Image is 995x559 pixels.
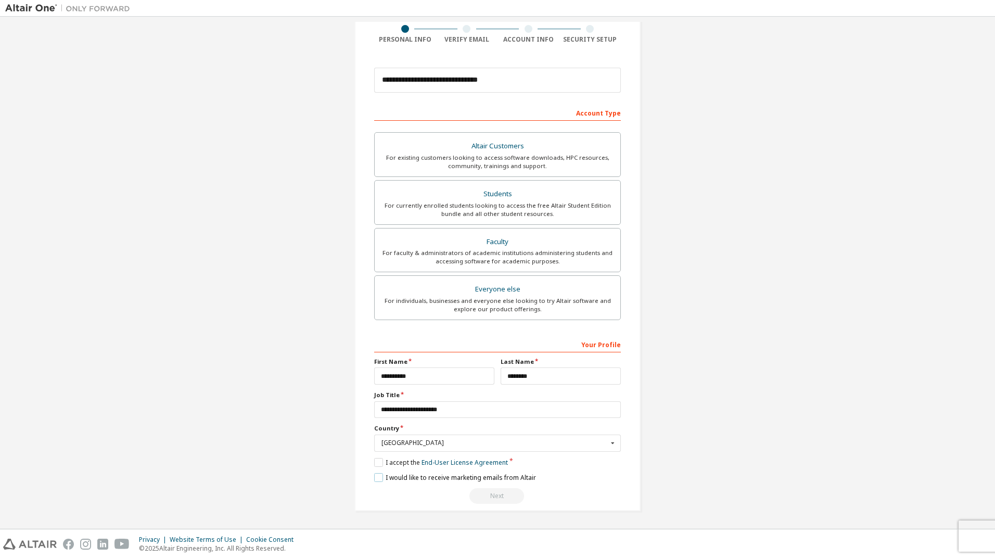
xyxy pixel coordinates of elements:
[381,201,614,218] div: For currently enrolled students looking to access the free Altair Student Edition bundle and all ...
[374,473,536,482] label: I would like to receive marketing emails from Altair
[381,235,614,249] div: Faculty
[381,187,614,201] div: Students
[436,35,498,44] div: Verify Email
[170,536,246,544] div: Website Terms of Use
[5,3,135,14] img: Altair One
[374,488,621,504] div: Select your account type to continue
[374,104,621,121] div: Account Type
[381,282,614,297] div: Everyone else
[139,544,300,553] p: © 2025 Altair Engineering, Inc. All Rights Reserved.
[3,539,57,550] img: altair_logo.svg
[139,536,170,544] div: Privacy
[374,391,621,399] label: Job Title
[497,35,559,44] div: Account Info
[114,539,130,550] img: youtube.svg
[374,336,621,352] div: Your Profile
[422,458,508,467] a: End-User License Agreement
[381,297,614,313] div: For individuals, businesses and everyone else looking to try Altair software and explore our prod...
[374,424,621,433] label: Country
[374,358,494,366] label: First Name
[381,249,614,265] div: For faculty & administrators of academic institutions administering students and accessing softwa...
[559,35,621,44] div: Security Setup
[246,536,300,544] div: Cookie Consent
[80,539,91,550] img: instagram.svg
[374,458,508,467] label: I accept the
[374,35,436,44] div: Personal Info
[97,539,108,550] img: linkedin.svg
[381,154,614,170] div: For existing customers looking to access software downloads, HPC resources, community, trainings ...
[501,358,621,366] label: Last Name
[381,139,614,154] div: Altair Customers
[63,539,74,550] img: facebook.svg
[381,440,608,446] div: [GEOGRAPHIC_DATA]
